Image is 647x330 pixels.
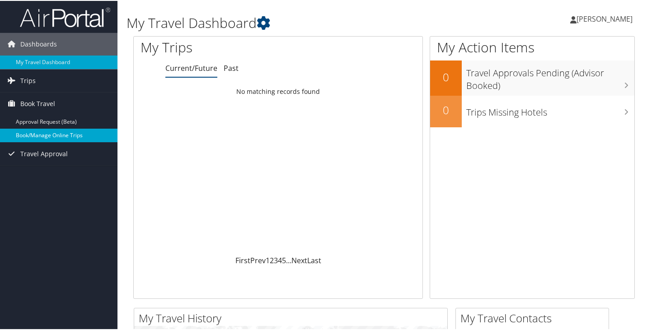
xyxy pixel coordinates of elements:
a: Last [307,255,321,265]
span: [PERSON_NAME] [577,13,633,23]
a: First [235,255,250,265]
img: airportal-logo.png [20,6,110,27]
h2: 0 [430,102,462,117]
a: Current/Future [165,62,217,72]
h2: My Travel Contacts [460,310,609,325]
a: 4 [278,255,282,265]
a: 0Trips Missing Hotels [430,95,634,126]
span: Book Travel [20,92,55,114]
td: No matching records found [134,83,422,99]
h1: My Action Items [430,37,634,56]
span: … [286,255,291,265]
a: [PERSON_NAME] [570,5,642,32]
h2: 0 [430,69,462,84]
a: 1 [266,255,270,265]
span: Trips [20,69,36,91]
span: Travel Approval [20,142,68,164]
a: Prev [250,255,266,265]
h3: Travel Approvals Pending (Advisor Booked) [466,61,634,91]
h1: My Trips [141,37,295,56]
h2: My Travel History [139,310,447,325]
a: 0Travel Approvals Pending (Advisor Booked) [430,60,634,94]
h3: Trips Missing Hotels [466,101,634,118]
span: Dashboards [20,32,57,55]
a: Past [224,62,239,72]
a: Next [291,255,307,265]
h1: My Travel Dashboard [127,13,470,32]
a: 5 [282,255,286,265]
a: 3 [274,255,278,265]
a: 2 [270,255,274,265]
